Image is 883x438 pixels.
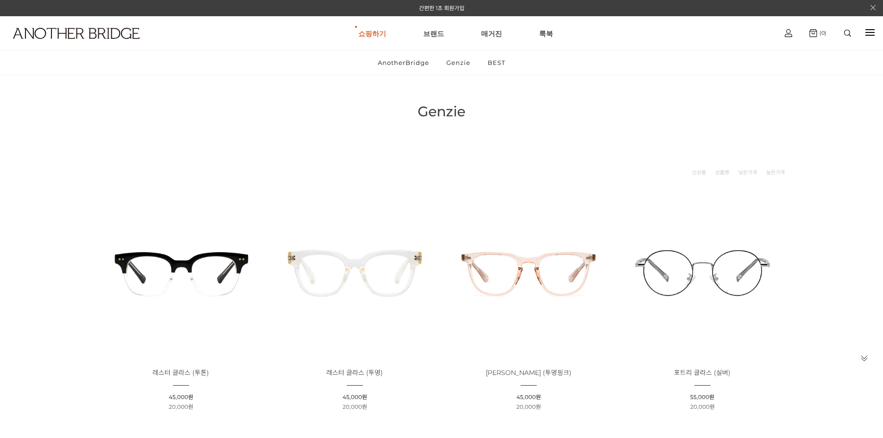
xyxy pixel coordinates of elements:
[738,168,757,177] a: 낮은가격
[326,368,383,377] span: 레스터 글라스 (투명)
[715,168,729,177] a: 상품명
[343,394,367,400] span: 45,000원
[370,51,437,75] a: AnotherBridge
[785,29,792,37] img: cart
[516,394,541,400] span: 45,000원
[343,403,367,410] span: 20,000원
[480,51,513,75] a: BEST
[152,368,209,377] span: 레스터 글라스 (투톤)
[486,368,572,377] span: [PERSON_NAME] (투명핑크)
[423,17,444,50] a: 브랜드
[674,369,731,376] a: 포트리 글라스 (실버)
[690,394,714,400] span: 55,000원
[516,403,541,410] span: 20,000원
[13,28,140,39] img: logo
[326,369,383,376] a: 레스터 글라스 (투명)
[674,368,731,377] span: 포트리 글라스 (실버)
[690,403,715,410] span: 20,000원
[619,189,786,356] img: 포트리 글라스 - 실버 안경 이미지
[438,51,478,75] a: Genzie
[418,103,465,120] span: Genzie
[692,168,706,177] a: 신상품
[809,29,826,37] a: (0)
[817,30,826,36] span: (0)
[844,30,851,37] img: search
[481,17,502,50] a: 매거진
[152,369,209,376] a: 레스터 글라스 (투톤)
[419,5,464,12] a: 간편한 1초 회원가입
[445,189,612,356] img: 애크런 글라스 - 투명핑크 안경 제품 이미지
[358,17,386,50] a: 쇼핑하기
[169,394,193,400] span: 45,000원
[169,403,193,410] span: 20,000원
[809,29,817,37] img: cart
[97,189,265,356] img: 레스터 글라스 투톤 - 세련된 투톤 안경 제품 이미지
[5,28,137,62] a: logo
[486,369,572,376] a: [PERSON_NAME] (투명핑크)
[766,168,785,177] a: 높은가격
[539,17,553,50] a: 룩북
[271,189,438,356] img: 레스터 글라스 - 투명 안경 제품 이미지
